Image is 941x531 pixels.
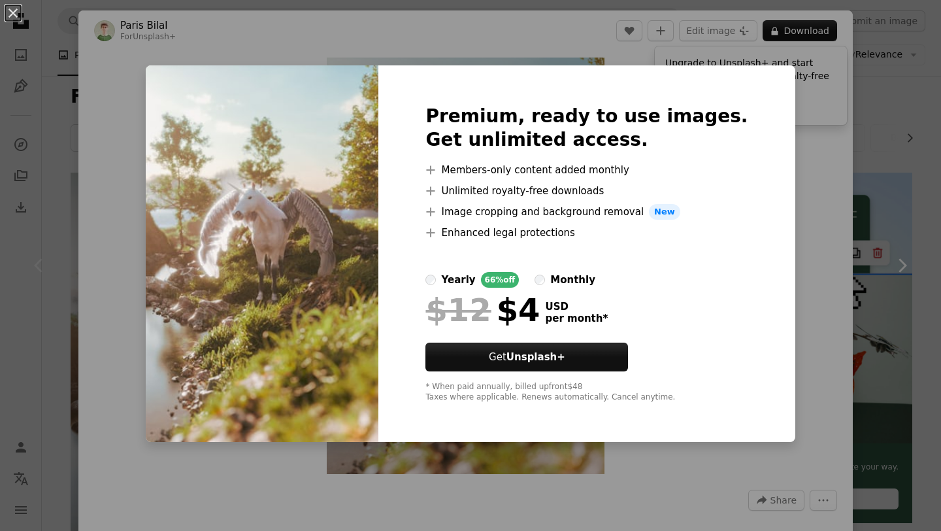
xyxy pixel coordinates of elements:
span: USD [545,301,608,313]
strong: Unsplash+ [506,351,565,363]
div: 66% off [481,272,520,288]
img: premium_photo-1747144816470-63c224143811 [146,65,378,442]
input: monthly [535,275,545,285]
li: Members-only content added monthly [425,162,748,178]
li: Enhanced legal protections [425,225,748,241]
span: $12 [425,293,491,327]
li: Image cropping and background removal [425,204,748,220]
div: monthly [550,272,595,288]
div: $4 [425,293,540,327]
span: per month * [545,313,608,324]
span: New [649,204,680,220]
input: yearly66%off [425,275,436,285]
div: yearly [441,272,475,288]
h2: Premium, ready to use images. Get unlimited access. [425,105,748,152]
div: * When paid annually, billed upfront $48 Taxes where applicable. Renews automatically. Cancel any... [425,382,748,403]
li: Unlimited royalty-free downloads [425,183,748,199]
button: GetUnsplash+ [425,343,628,371]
